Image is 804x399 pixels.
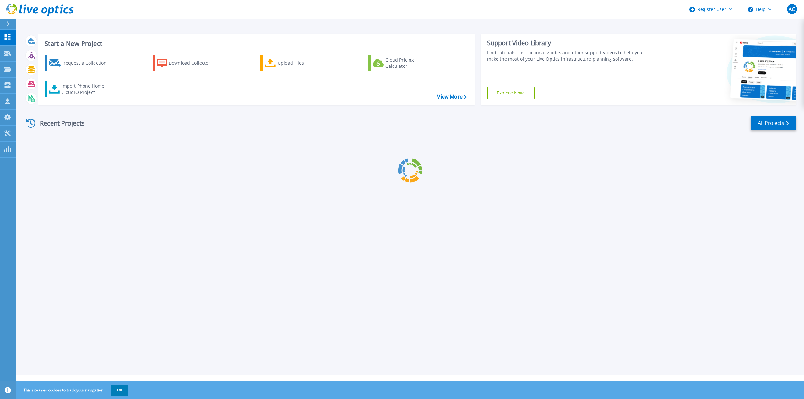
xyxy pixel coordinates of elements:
[45,55,115,71] a: Request a Collection
[789,7,795,12] span: AC
[368,55,438,71] a: Cloud Pricing Calculator
[385,57,436,69] div: Cloud Pricing Calculator
[111,385,128,396] button: OK
[17,385,128,396] span: This site uses cookies to track your navigation.
[487,39,650,47] div: Support Video Library
[487,87,535,99] a: Explore Now!
[278,57,328,69] div: Upload Files
[24,116,93,131] div: Recent Projects
[260,55,330,71] a: Upload Files
[751,116,796,130] a: All Projects
[437,94,466,100] a: View More
[62,83,111,95] div: Import Phone Home CloudIQ Project
[62,57,113,69] div: Request a Collection
[45,40,466,47] h3: Start a New Project
[153,55,223,71] a: Download Collector
[169,57,219,69] div: Download Collector
[487,50,650,62] div: Find tutorials, instructional guides and other support videos to help you make the most of your L...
